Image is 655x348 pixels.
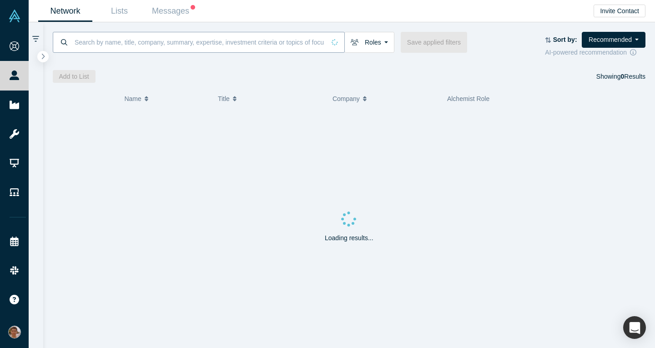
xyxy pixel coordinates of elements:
[582,32,645,48] button: Recommended
[218,89,230,108] span: Title
[621,73,645,80] span: Results
[333,89,360,108] span: Company
[553,36,577,43] strong: Sort by:
[594,5,645,17] button: Invite Contact
[218,89,323,108] button: Title
[325,233,373,243] p: Loading results...
[447,95,489,102] span: Alchemist Role
[124,89,141,108] span: Name
[545,48,645,57] div: AI-powered recommendation
[8,326,21,338] img: Mikhail Baklanov's Account
[596,70,645,83] div: Showing
[53,70,96,83] button: Add to List
[344,32,394,53] button: Roles
[401,32,467,53] button: Save applied filters
[8,10,21,22] img: Alchemist Vault Logo
[38,0,92,22] a: Network
[124,89,208,108] button: Name
[333,89,438,108] button: Company
[92,0,146,22] a: Lists
[146,0,201,22] a: Messages
[621,73,625,80] strong: 0
[74,31,325,53] input: Search by name, title, company, summary, expertise, investment criteria or topics of focus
